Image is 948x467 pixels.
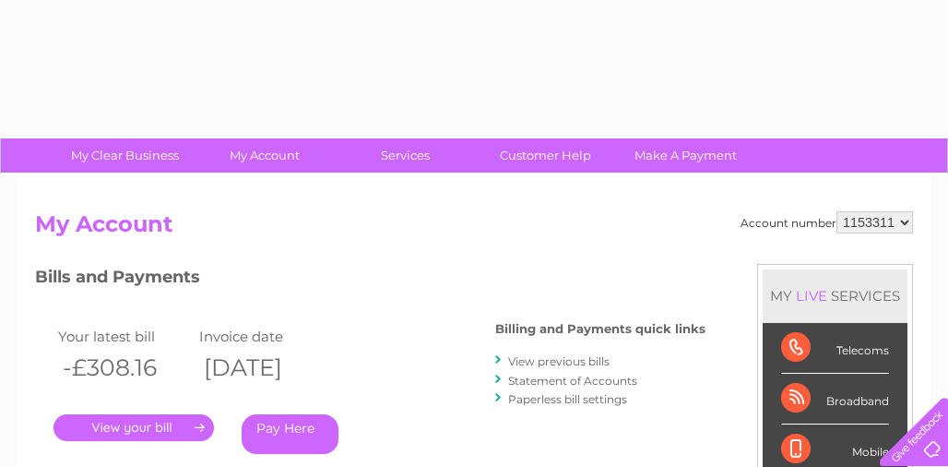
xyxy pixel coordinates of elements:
[495,322,705,336] h4: Billing and Payments quick links
[53,324,195,349] td: Your latest bill
[508,392,627,406] a: Paperless bill settings
[242,414,338,454] a: Pay Here
[781,323,889,374] div: Telecoms
[329,138,481,173] a: Services
[469,138,622,173] a: Customer Help
[781,374,889,425] div: Broadband
[195,349,336,387] th: [DATE]
[35,264,705,296] h3: Bills and Payments
[508,354,610,368] a: View previous bills
[195,324,336,349] td: Invoice date
[35,211,913,246] h2: My Account
[763,269,907,322] div: MY SERVICES
[53,349,195,387] th: -£308.16
[189,138,341,173] a: My Account
[792,287,831,305] div: LIVE
[49,138,201,173] a: My Clear Business
[53,414,214,441] a: .
[508,374,637,388] a: Statement of Accounts
[610,138,762,173] a: Make A Payment
[741,211,913,233] div: Account number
